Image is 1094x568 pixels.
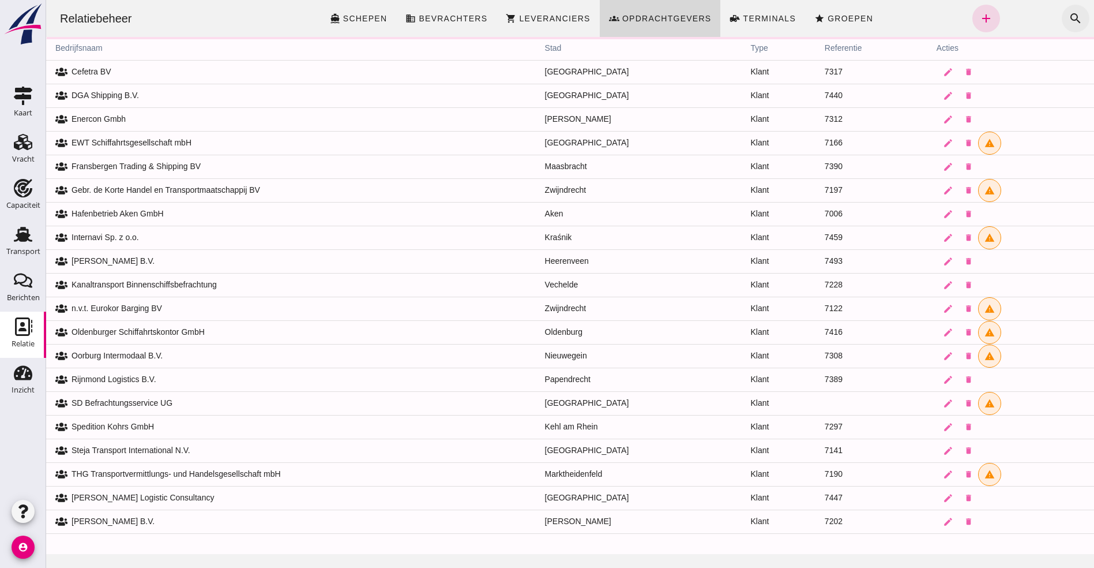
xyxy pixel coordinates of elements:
[769,439,881,462] td: 7141
[918,91,927,100] i: delete
[938,185,949,196] i: warning
[769,202,881,226] td: 7006
[897,162,907,172] i: edit
[938,138,949,148] i: warning
[897,185,907,196] i: edit
[576,14,666,23] span: Opdrachtgevers
[897,327,907,338] i: edit
[1022,12,1036,25] i: search
[781,14,827,23] span: Groepen
[881,37,1048,60] th: acties
[490,273,696,297] td: Vechelde
[918,115,927,124] i: delete
[296,14,341,23] span: Schepen
[918,233,927,242] i: delete
[372,14,441,23] span: Bevrachters
[897,256,907,267] i: edit
[695,131,769,155] td: Klant
[695,249,769,273] td: Klant
[5,10,95,27] div: Relatiebeheer
[695,84,769,107] td: Klant
[490,249,696,273] td: Heerenveen
[769,107,881,131] td: 7312
[897,209,907,219] i: edit
[695,368,769,391] td: Klant
[769,510,881,533] td: 7202
[490,155,696,178] td: Maasbracht
[918,517,927,526] i: delete
[563,13,573,24] i: groups
[14,109,32,117] div: Kaart
[490,344,696,368] td: Nieuwegein
[769,226,881,249] td: 7459
[938,327,949,338] i: warning
[918,139,927,147] i: delete
[6,248,40,255] div: Transport
[695,60,769,84] td: Klant
[490,84,696,107] td: [GEOGRAPHIC_DATA]
[897,493,907,503] i: edit
[918,470,927,479] i: delete
[918,210,927,218] i: delete
[918,257,927,266] i: delete
[490,60,696,84] td: [GEOGRAPHIC_DATA]
[897,398,907,409] i: edit
[918,162,927,171] i: delete
[938,233,949,243] i: warning
[897,67,907,77] i: edit
[490,320,696,344] td: Oldenburg
[695,510,769,533] td: Klant
[695,439,769,462] td: Klant
[6,201,40,209] div: Capaciteit
[897,517,907,527] i: edit
[695,107,769,131] td: Klant
[490,226,696,249] td: Kraśnik
[918,186,927,195] i: delete
[2,3,44,46] img: logo-small.a267ee39.svg
[12,340,35,347] div: Relatie
[490,391,696,415] td: [GEOGRAPHIC_DATA]
[7,294,40,301] div: Berichten
[768,13,779,24] i: star
[695,37,769,60] th: type
[897,114,907,125] i: edit
[897,304,907,314] i: edit
[472,14,544,23] span: Leveranciers
[12,386,35,394] div: Inzicht
[490,202,696,226] td: Aken
[769,155,881,178] td: 7390
[769,178,881,202] td: 7197
[769,320,881,344] td: 7416
[490,297,696,320] td: Zwijndrecht
[769,60,881,84] td: 7317
[769,273,881,297] td: 7228
[695,155,769,178] td: Klant
[918,446,927,455] i: delete
[918,375,927,384] i: delete
[695,320,769,344] td: Klant
[695,297,769,320] td: Klant
[933,12,947,25] i: add
[769,131,881,155] td: 7166
[696,14,750,23] span: Terminals
[769,249,881,273] td: 7493
[695,415,769,439] td: Klant
[695,202,769,226] td: Klant
[769,344,881,368] td: 7308
[695,226,769,249] td: Klant
[918,399,927,408] i: delete
[938,351,949,361] i: warning
[490,37,696,60] th: stad
[359,13,370,24] i: business
[769,368,881,391] td: 7389
[897,91,907,101] i: edit
[490,415,696,439] td: Kehl am Rhein
[918,281,927,289] i: delete
[897,375,907,385] i: edit
[897,469,907,480] i: edit
[769,297,881,320] td: 7122
[695,273,769,297] td: Klant
[490,510,696,533] td: [PERSON_NAME]
[897,422,907,432] i: edit
[12,536,35,559] i: account_circle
